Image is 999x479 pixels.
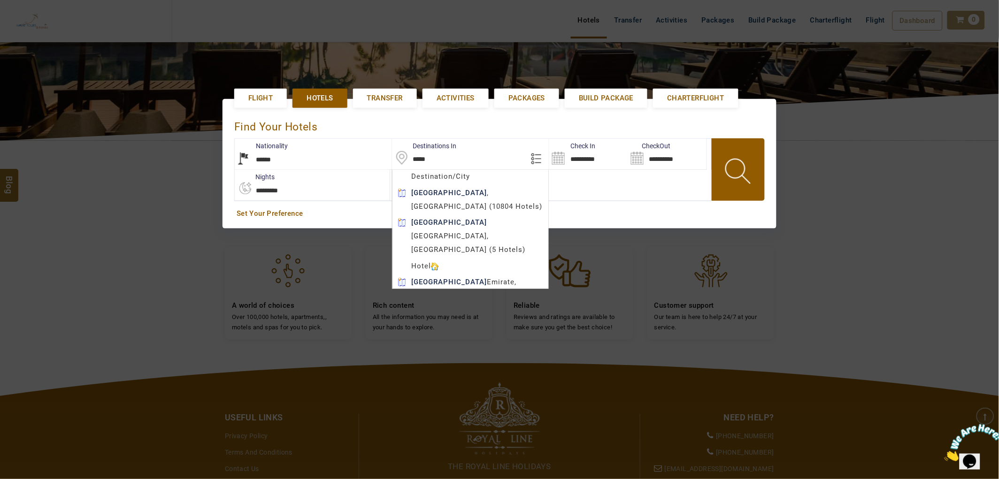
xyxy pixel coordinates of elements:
span: Transfer [367,93,403,103]
div: Hotel [392,259,548,273]
a: Build Package [565,89,647,108]
div: Find Your Hotels [234,111,765,138]
span: Hotels [307,93,333,103]
img: Chat attention grabber [4,4,62,41]
div: Destination/City [392,170,548,183]
span: Build Package [579,93,633,103]
iframe: chat widget [941,420,999,465]
a: Activities [423,89,489,108]
label: Rooms [390,172,432,182]
a: Charterflight [653,89,738,108]
label: Check In [549,141,595,151]
span: Packages [508,93,545,103]
a: Flight [234,89,287,108]
span: Flight [248,93,273,103]
input: Search [549,139,628,169]
label: Destinations In [392,141,457,151]
a: Set Your Preference [237,209,762,219]
input: Search [628,139,707,169]
label: nights [234,172,275,182]
label: CheckOut [628,141,671,151]
a: Transfer [353,89,417,108]
a: Packages [494,89,559,108]
span: Charterflight [667,93,724,103]
label: Nationality [235,141,288,151]
b: [GEOGRAPHIC_DATA] [411,278,487,286]
img: hotelicon.PNG [431,263,438,270]
a: Hotels [292,89,347,108]
b: [GEOGRAPHIC_DATA] [411,218,487,227]
span: Activities [437,93,475,103]
div: , [GEOGRAPHIC_DATA] (10804 Hotels) [392,186,548,213]
div: [GEOGRAPHIC_DATA], [GEOGRAPHIC_DATA] (5 Hotels) [392,216,548,257]
div: Emirate, [GEOGRAPHIC_DATA] (1 Hotels) [392,275,548,303]
b: [GEOGRAPHIC_DATA] [411,189,487,197]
